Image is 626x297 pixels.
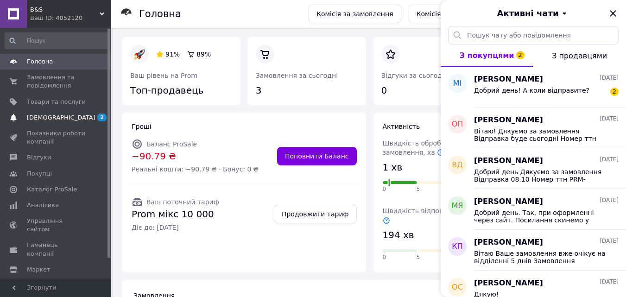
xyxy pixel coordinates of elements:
span: [PERSON_NAME] [474,237,543,248]
span: 0 [383,185,386,193]
span: B&S [30,6,100,14]
button: КП[PERSON_NAME][DATE]Вітаю Ваше замовлення вже очікує на відділенні 5 днів Замовлення повернеться... [441,230,626,271]
button: З покупцями2 [441,44,533,67]
a: Поповнити Баланс [277,147,357,165]
span: Активність [383,123,420,130]
button: З продавцями [533,44,626,67]
a: Комісія на сайті компанії [409,5,510,23]
span: Гроші [132,123,152,130]
span: З покупцями [460,51,514,60]
button: ОП[PERSON_NAME][DATE]Вітаю! Дякуємо за замовлення Відправка буде сьогодні Номер ттн 20451265963830 [441,107,626,148]
span: ОС [452,282,463,293]
span: [PERSON_NAME] [474,156,543,166]
button: МЯ[PERSON_NAME][DATE]Добрий день. Так, при оформленні через сайт. Посилання скинемо у вайбер [441,189,626,230]
input: Пошук [5,32,109,49]
span: [PERSON_NAME] [474,196,543,207]
span: 0 [383,253,386,261]
span: Швидкість відповіді в чаті, хв [383,207,485,224]
span: [DATE] [600,237,619,245]
span: Головна [27,57,53,66]
span: ВД [452,160,462,171]
span: 2 [516,51,525,59]
button: ВД[PERSON_NAME][DATE]Добрий день Дякуємо за замовлення Відправка 08.10 Номер ттн PRM-425648919 [441,148,626,189]
span: Маркет [27,265,51,274]
span: Добрий день. Так, при оформленні через сайт. Посилання скинемо у вайбер [474,209,606,224]
button: Закрити [607,8,619,19]
span: Покупці [27,170,52,178]
span: [DATE] [600,74,619,82]
span: 91% [165,51,180,58]
span: 5 [417,253,420,261]
span: Активні чати [497,7,558,19]
span: ОП [452,119,463,130]
h1: Головна [139,8,181,19]
span: КП [452,241,462,252]
span: Аналітика [27,201,59,209]
input: Пошук чату або повідомлення [448,26,619,44]
span: Вітаю! Дякуємо за замовлення Відправка буде сьогодні Номер ттн 20451265963830 [474,127,606,142]
span: Діє до: [DATE] [132,223,219,232]
span: Реальні кошти: −90.79 ₴ · Бонус: 0 ₴ [132,164,259,174]
span: 89% [196,51,211,58]
span: 5 [417,185,420,193]
span: [DATE] [600,196,619,204]
span: Гаманець компанії [27,241,86,258]
span: Баланс ProSale [146,140,197,148]
span: Добрий день! А коли відправите? [474,87,589,94]
span: 1 хв [383,161,403,174]
button: Активні чати [467,7,600,19]
span: Відгуки [27,153,51,162]
span: Замовлення та повідомлення [27,73,86,90]
span: Управління сайтом [27,217,86,234]
span: 194 хв [383,228,414,242]
span: 2 [610,88,619,96]
span: Добрий день Дякуємо за замовлення Відправка 08.10 Номер ттн PRM-425648919 [474,168,606,183]
span: [PERSON_NAME] [474,74,543,85]
div: Ваш ID: 4052120 [30,14,111,22]
span: Товари та послуги [27,98,86,106]
span: Вітаю Ваше замовлення вже очікує на відділенні 5 днів Замовлення повернеться [DATE] ттн 204512567... [474,250,606,265]
span: [DATE] [600,115,619,123]
span: МІ [453,78,462,89]
span: −90.79 ₴ [132,150,259,163]
span: [DATE] [600,278,619,286]
a: Продовжити тариф [274,205,357,223]
span: МЯ [452,201,463,211]
span: 2 [97,114,107,121]
a: Комісія за замовлення [309,5,401,23]
span: [PERSON_NAME] [474,278,543,289]
span: Показники роботи компанії [27,129,86,146]
span: Ваш поточний тариф [146,198,219,206]
span: [DEMOGRAPHIC_DATA] [27,114,95,122]
span: Швидкість обробки замовлення, хв [383,139,449,156]
span: З продавцями [552,51,607,60]
span: [PERSON_NAME] [474,115,543,126]
span: Prom мікс 10 000 [132,208,219,221]
span: Каталог ProSale [27,185,77,194]
span: [DATE] [600,156,619,164]
button: МІ[PERSON_NAME][DATE]Добрий день! А коли відправите?2 [441,67,626,107]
